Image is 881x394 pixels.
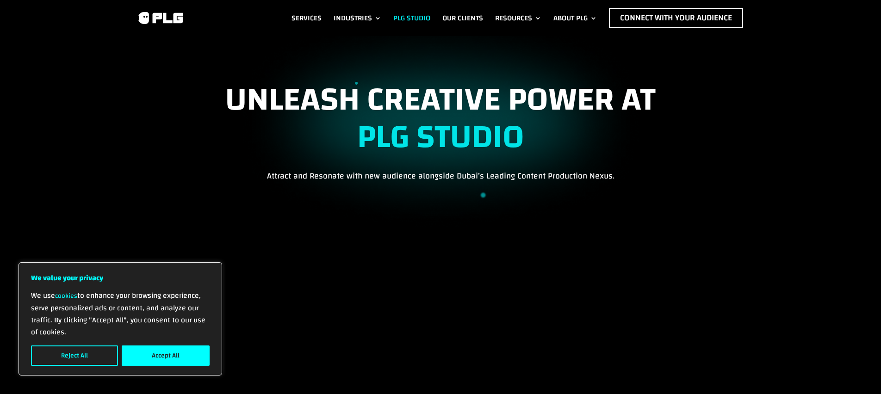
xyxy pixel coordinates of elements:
[31,345,118,366] button: Reject All
[609,8,743,28] a: Connect with Your Audience
[55,290,77,302] a: cookies
[19,262,222,376] div: We value your privacy
[122,345,210,366] button: Accept All
[442,8,483,28] a: Our Clients
[393,8,430,28] a: PLG Studio
[31,272,210,284] p: We value your privacy
[357,106,524,167] strong: PLG STUDIO
[334,8,381,28] a: Industries
[553,8,597,28] a: About PLG
[292,8,322,28] a: Services
[31,289,210,338] p: We use to enhance your browsing experience, serve personalized ads or content, and analyze our tr...
[137,169,744,183] p: Attract and Resonate with new audience alongside Dubai’s Leading Content Production Nexus.
[137,81,744,169] h1: UNLEASH CREATIVE POWER AT
[495,8,541,28] a: Resources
